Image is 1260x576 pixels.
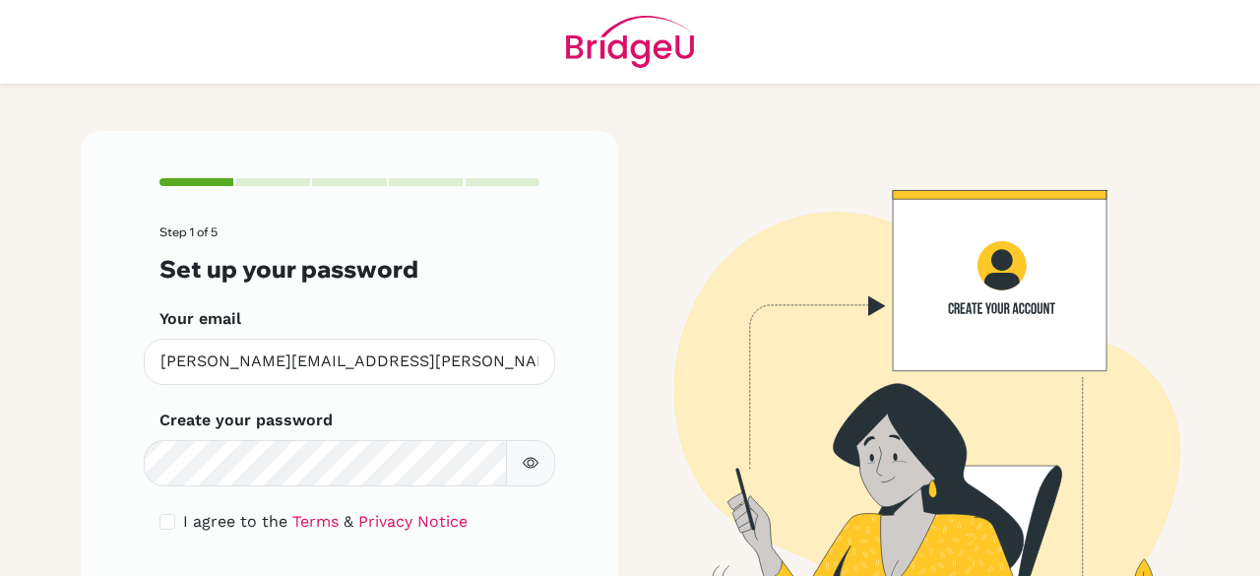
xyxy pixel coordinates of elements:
label: Your email [159,307,241,331]
span: Step 1 of 5 [159,224,218,239]
h3: Set up your password [159,255,539,284]
input: Insert your email* [144,339,555,385]
a: Terms [292,512,339,531]
a: Privacy Notice [358,512,468,531]
label: Create your password [159,409,333,432]
span: & [344,512,353,531]
span: I agree to the [183,512,287,531]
